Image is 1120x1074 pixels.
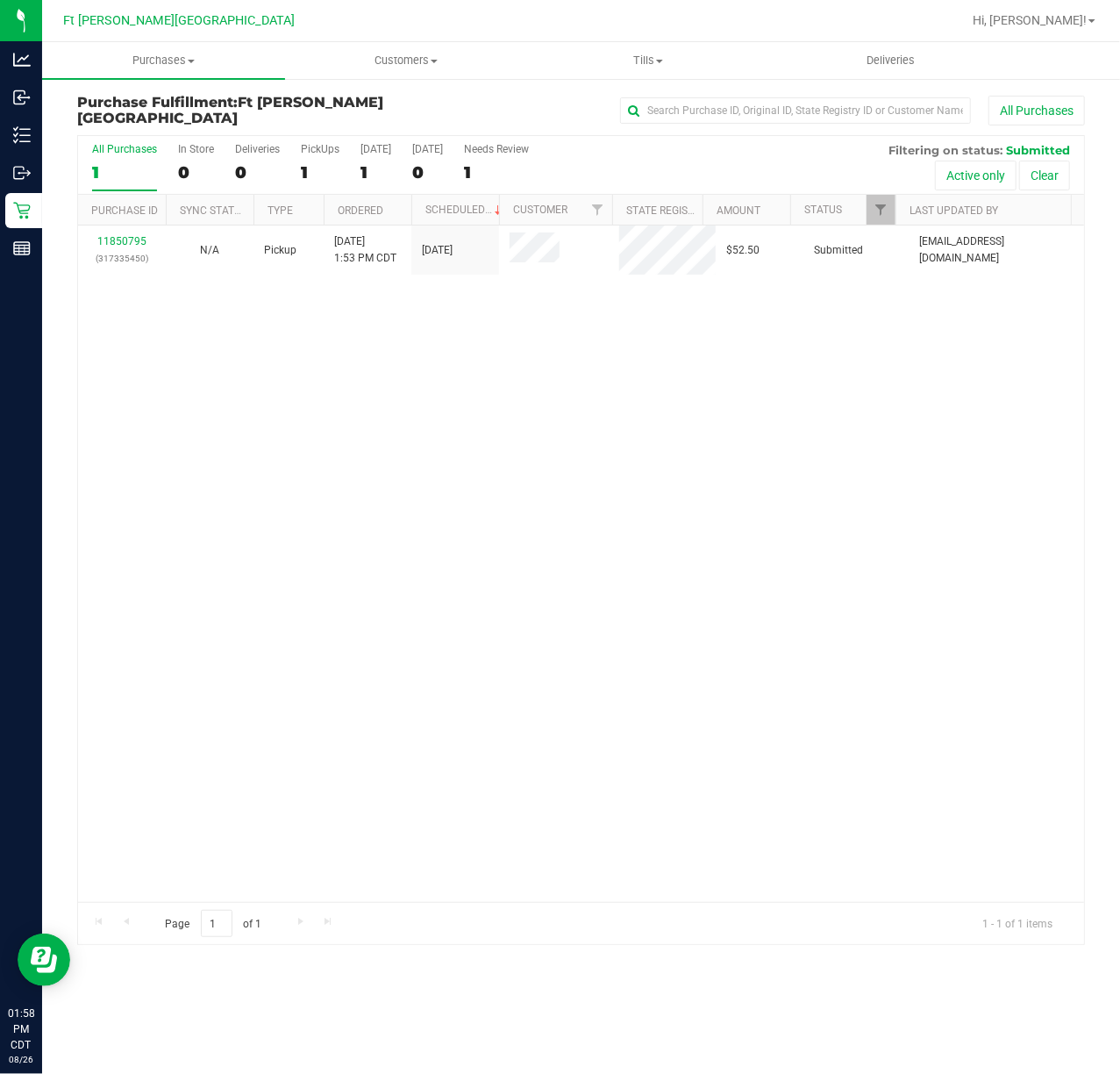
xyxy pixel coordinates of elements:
[264,242,296,259] span: Pickup
[200,242,219,259] button: N/A
[13,240,31,257] inline-svg: Reports
[201,910,232,937] input: 1
[97,235,146,247] a: 11850795
[804,204,842,216] a: Status
[422,242,453,259] span: [DATE]
[92,162,157,183] div: 1
[285,42,528,79] a: Customers
[301,143,339,155] div: PickUps
[268,204,293,217] a: Type
[13,51,31,68] inline-svg: Analytics
[42,53,285,68] span: Purchases
[919,233,1074,267] span: [EMAIL_ADDRESS][DOMAIN_NAME]
[200,244,219,256] span: Not Applicable
[464,162,529,183] div: 1
[18,934,70,986] iframe: Resource center
[513,204,567,216] a: Customer
[770,42,1013,79] a: Deliveries
[717,204,760,217] a: Amount
[910,204,998,217] a: Last Updated By
[968,910,1066,936] span: 1 - 1 of 1 items
[13,89,31,106] inline-svg: Inbound
[412,143,443,155] div: [DATE]
[528,53,769,68] span: Tills
[334,233,396,267] span: [DATE] 1:53 PM CDT
[180,204,247,217] a: Sync Status
[150,910,276,937] span: Page of 1
[13,164,31,182] inline-svg: Outbound
[626,204,718,217] a: State Registry ID
[935,161,1017,190] button: Active only
[843,53,938,68] span: Deliveries
[1019,161,1070,190] button: Clear
[412,162,443,183] div: 0
[42,42,285,79] a: Purchases
[77,95,413,125] h3: Purchase Fulfillment:
[338,204,383,217] a: Ordered
[286,53,527,68] span: Customers
[726,242,760,259] span: $52.50
[867,195,895,225] a: Filter
[77,94,383,126] span: Ft [PERSON_NAME][GEOGRAPHIC_DATA]
[988,96,1085,125] button: All Purchases
[888,143,1002,157] span: Filtering on status:
[527,42,770,79] a: Tills
[8,1006,34,1053] p: 01:58 PM CDT
[360,143,391,155] div: [DATE]
[235,162,280,183] div: 0
[178,162,214,183] div: 0
[92,143,157,155] div: All Purchases
[89,250,155,267] p: (317335450)
[235,143,280,155] div: Deliveries
[360,162,391,183] div: 1
[13,202,31,219] inline-svg: Retail
[425,204,505,216] a: Scheduled
[583,195,612,225] a: Filter
[1006,143,1070,157] span: Submitted
[973,13,1087,27] span: Hi, [PERSON_NAME]!
[91,204,158,217] a: Purchase ID
[301,162,339,183] div: 1
[8,1053,34,1066] p: 08/26
[178,143,214,155] div: In Store
[63,13,295,28] span: Ft [PERSON_NAME][GEOGRAPHIC_DATA]
[13,126,31,144] inline-svg: Inventory
[464,143,529,155] div: Needs Review
[620,97,971,124] input: Search Purchase ID, Original ID, State Registry ID or Customer Name...
[814,242,863,259] span: Submitted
